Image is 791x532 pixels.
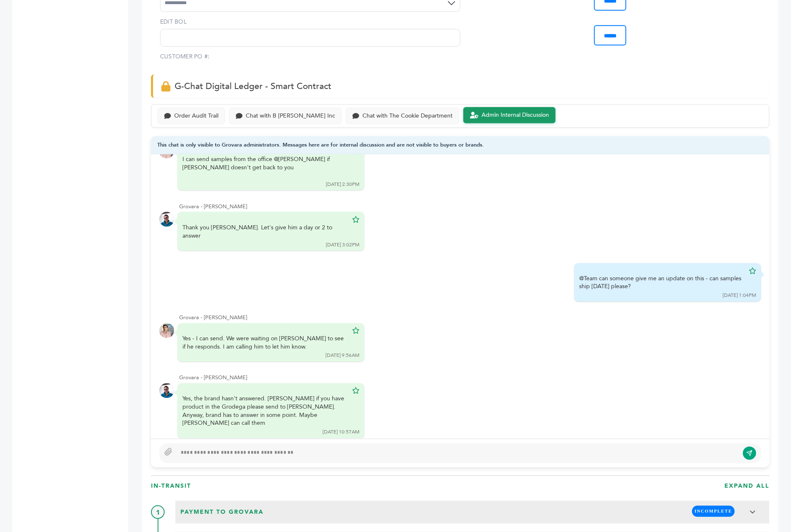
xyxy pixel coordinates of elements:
[323,429,360,436] div: [DATE] 10:57AM
[178,506,266,519] span: Payment to Grovara
[326,181,360,188] div: [DATE] 2:30PM
[174,113,218,120] div: Order Audit Trail
[179,314,761,322] div: Grovara - [PERSON_NAME]
[151,482,191,491] h3: In-Transit
[326,352,360,359] div: [DATE] 9:56AM
[692,506,735,517] span: INCOMPLETE
[151,136,769,155] div: This chat is only visible to Grovara administrators. Messages here are for internal discussion an...
[160,18,460,26] label: EDIT BOL
[723,292,756,299] div: [DATE] 1:04PM
[482,112,549,119] div: Admin Internal Discussion
[362,113,453,120] div: Chat with The Cookie Department
[160,53,210,61] label: CUSTOMER PO #:
[182,395,348,427] div: Yes, the brand hasn't answered. [PERSON_NAME] if you have product in the Grodega please send to [...
[179,374,761,382] div: Grovara - [PERSON_NAME]
[182,155,348,180] div: I can send samples from the office @[PERSON_NAME] if [PERSON_NAME] doesn't get back to you
[182,224,348,240] div: Thank you [PERSON_NAME]. Let's give him a day or 2 to answer
[175,80,331,92] span: G-Chat Digital Ledger - Smart Contract
[182,335,348,351] div: Yes - I can send. We were waiting on [PERSON_NAME] to see if he responds. I am calling him to let...
[246,113,335,120] div: Chat with B [PERSON_NAME] Inc
[179,203,761,210] div: Grovara - [PERSON_NAME]
[326,241,360,248] div: [DATE] 3:02PM
[724,482,769,491] h3: EXPAND ALL
[579,275,745,291] div: @Team can someone give me an update on this - can samples ship [DATE] please?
